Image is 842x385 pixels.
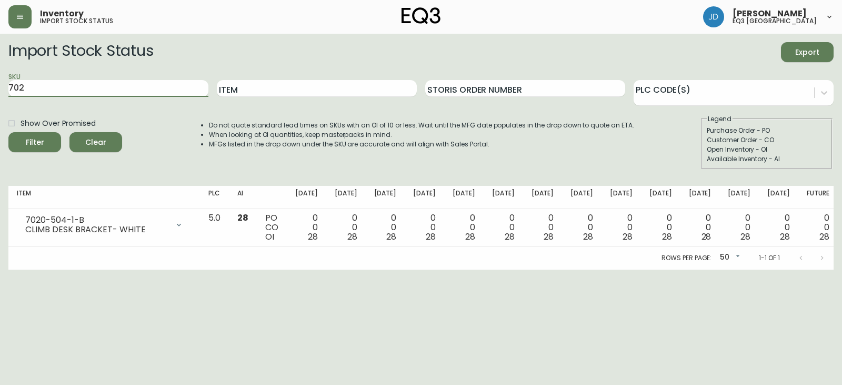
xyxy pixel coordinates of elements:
[707,145,827,154] div: Open Inventory - OI
[716,249,742,266] div: 50
[465,231,475,243] span: 28
[544,231,554,243] span: 28
[78,136,114,149] span: Clear
[767,213,790,242] div: 0 0
[229,186,257,209] th: AI
[719,186,759,209] th: [DATE]
[733,9,807,18] span: [PERSON_NAME]
[326,186,366,209] th: [DATE]
[265,231,274,243] span: OI
[413,213,436,242] div: 0 0
[707,135,827,145] div: Customer Order - CO
[25,225,168,234] div: CLIMB DESK BRACKET- WHITE
[583,231,593,243] span: 28
[781,42,834,62] button: Export
[662,231,672,243] span: 28
[807,213,829,242] div: 0 0
[759,253,780,263] p: 1-1 of 1
[680,186,720,209] th: [DATE]
[453,213,475,242] div: 0 0
[532,213,554,242] div: 0 0
[798,186,838,209] th: Future
[200,209,229,246] td: 5.0
[402,7,440,24] img: logo
[689,213,711,242] div: 0 0
[759,186,798,209] th: [DATE]
[819,231,829,243] span: 28
[8,186,200,209] th: Item
[610,213,633,242] div: 0 0
[733,18,817,24] h5: eq3 [GEOGRAPHIC_DATA]
[602,186,641,209] th: [DATE]
[40,9,84,18] span: Inventory
[492,213,515,242] div: 0 0
[209,140,634,149] li: MFGs listed in the drop down under the SKU are accurate and will align with Sales Portal.
[570,213,593,242] div: 0 0
[707,126,827,135] div: Purchase Order - PO
[703,6,724,27] img: 7c567ac048721f22e158fd313f7f0981
[386,231,396,243] span: 28
[347,231,357,243] span: 28
[209,130,634,140] li: When looking at OI quantities, keep masterpacks in mind.
[405,186,444,209] th: [DATE]
[25,215,168,225] div: 7020-504-1-B
[308,231,318,243] span: 28
[623,231,633,243] span: 28
[707,114,733,124] legend: Legend
[649,213,672,242] div: 0 0
[40,18,113,24] h5: import stock status
[200,186,229,209] th: PLC
[209,121,634,130] li: Do not quote standard lead times on SKUs with an OI of 10 or less. Wait until the MFG date popula...
[366,186,405,209] th: [DATE]
[641,186,680,209] th: [DATE]
[17,213,192,236] div: 7020-504-1-BCLIMB DESK BRACKET- WHITE
[8,132,61,152] button: Filter
[505,231,515,243] span: 28
[562,186,602,209] th: [DATE]
[69,132,122,152] button: Clear
[21,118,96,129] span: Show Over Promised
[8,42,153,62] h2: Import Stock Status
[789,46,825,59] span: Export
[426,231,436,243] span: 28
[707,154,827,164] div: Available Inventory - AI
[287,186,326,209] th: [DATE]
[335,213,357,242] div: 0 0
[780,231,790,243] span: 28
[484,186,523,209] th: [DATE]
[444,186,484,209] th: [DATE]
[265,213,278,242] div: PO CO
[701,231,711,243] span: 28
[237,212,248,224] span: 28
[26,136,44,149] div: Filter
[374,213,397,242] div: 0 0
[295,213,318,242] div: 0 0
[523,186,563,209] th: [DATE]
[661,253,711,263] p: Rows per page:
[728,213,750,242] div: 0 0
[740,231,750,243] span: 28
